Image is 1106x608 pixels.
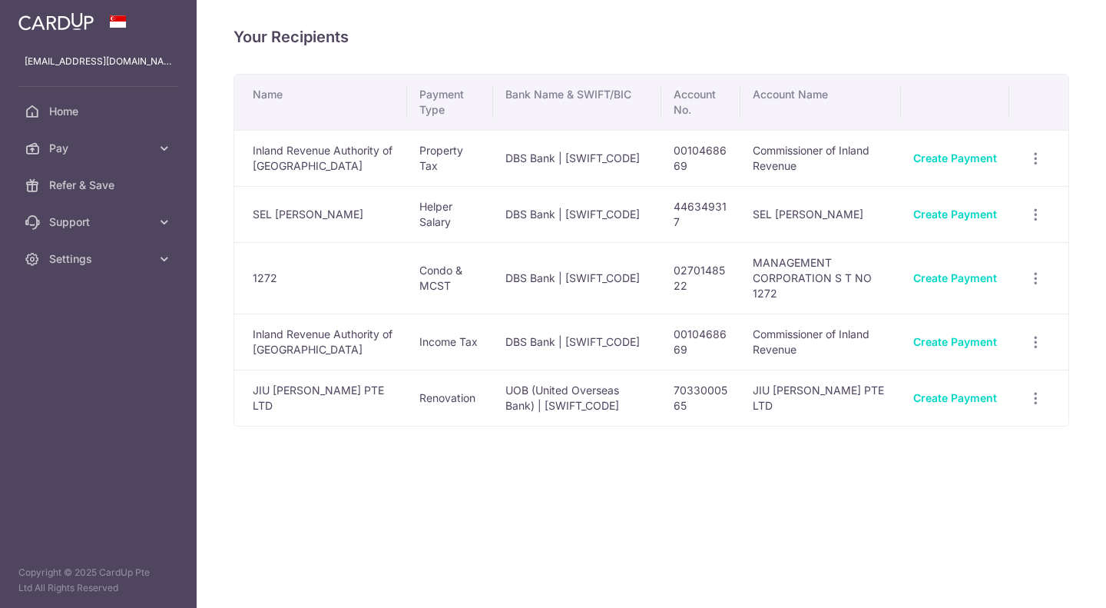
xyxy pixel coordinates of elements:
td: JIU [PERSON_NAME] PTE LTD [234,370,407,426]
a: Create Payment [913,391,997,404]
td: 0010468669 [661,130,740,186]
p: [EMAIL_ADDRESS][DOMAIN_NAME] [25,54,172,69]
th: Account No. [661,75,740,130]
td: DBS Bank | [SWIFT_CODE] [493,186,661,242]
th: Bank Name & SWIFT/BIC [493,75,661,130]
th: Name [234,75,407,130]
td: DBS Bank | [SWIFT_CODE] [493,242,661,314]
span: Home [49,104,151,119]
td: DBS Bank | [SWIFT_CODE] [493,314,661,370]
a: Create Payment [913,208,997,221]
td: SEL [PERSON_NAME] [740,186,902,242]
td: JIU [PERSON_NAME] PTE LTD [740,370,902,426]
a: Create Payment [913,271,997,284]
td: MANAGEMENT CORPORATION S T NO 1272 [740,242,902,314]
td: Property Tax [407,130,493,186]
a: Create Payment [913,151,997,164]
td: Inland Revenue Authority of [GEOGRAPHIC_DATA] [234,314,407,370]
td: UOB (United Overseas Bank) | [SWIFT_CODE] [493,370,661,426]
td: SEL [PERSON_NAME] [234,186,407,242]
td: Income Tax [407,314,493,370]
th: Payment Type [407,75,493,130]
td: DBS Bank | [SWIFT_CODE] [493,130,661,186]
a: Create Payment [913,335,997,348]
td: 7033000565 [661,370,740,426]
td: Renovation [407,370,493,426]
td: 0270148522 [661,242,740,314]
td: Commissioner of Inland Revenue [740,314,902,370]
td: 1272 [234,242,407,314]
span: Support [49,214,151,230]
span: Pay [49,141,151,156]
h4: Your Recipients [233,25,1069,49]
span: Settings [49,251,151,267]
td: Condo & MCST [407,242,493,314]
td: 446349317 [661,186,740,242]
td: Commissioner of Inland Revenue [740,130,902,186]
td: 0010468669 [661,314,740,370]
th: Account Name [740,75,902,130]
img: CardUp [18,12,94,31]
td: Helper Salary [407,186,493,242]
iframe: Opens a widget where you can find more information [1008,562,1091,600]
td: Inland Revenue Authority of [GEOGRAPHIC_DATA] [234,130,407,186]
span: Refer & Save [49,178,151,193]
